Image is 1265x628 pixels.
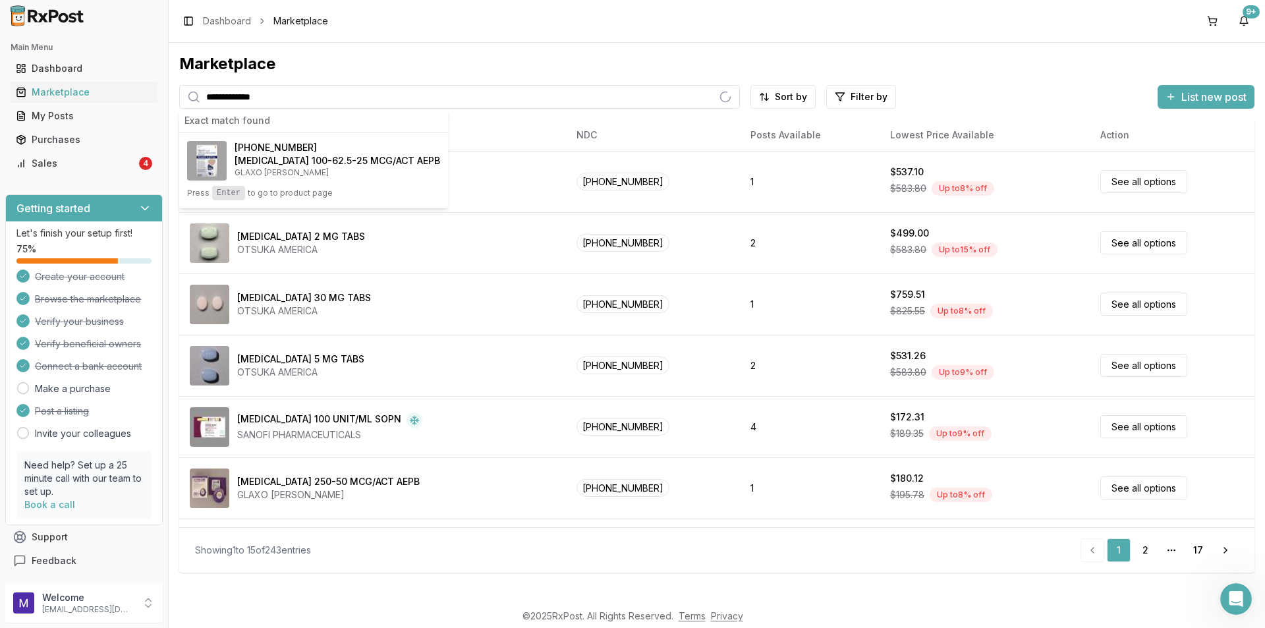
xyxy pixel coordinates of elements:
[1181,89,1247,105] span: List new post
[932,365,994,380] div: Up to 9 % off
[740,212,880,273] td: 2
[237,428,422,442] div: SANOFI PHARMACEUTICALS
[237,243,365,256] div: OTSUKA AMERICA
[1243,5,1260,18] div: 9+
[16,109,152,123] div: My Posts
[740,335,880,396] td: 2
[42,591,134,604] p: Welcome
[1186,538,1210,562] a: 17
[11,128,157,152] a: Purchases
[1090,119,1254,151] th: Action
[750,85,816,109] button: Sort by
[890,411,924,424] div: $172.31
[35,360,142,373] span: Connect a bank account
[711,610,743,621] a: Privacy
[24,499,75,510] a: Book a call
[880,119,1090,151] th: Lowest Price Available
[195,544,311,557] div: Showing 1 to 15 of 243 entries
[11,152,157,175] a: Sales4
[235,167,440,178] p: GLAXO [PERSON_NAME]
[42,604,134,615] p: [EMAIL_ADDRESS][DOMAIN_NAME]
[5,525,163,549] button: Support
[13,592,34,614] img: User avatar
[237,230,365,243] div: [MEDICAL_DATA] 2 MG TABS
[775,90,807,103] span: Sort by
[1100,293,1187,316] a: See all options
[32,554,76,567] span: Feedback
[1107,538,1131,562] a: 1
[740,396,880,457] td: 4
[5,549,163,573] button: Feedback
[190,469,229,508] img: Advair Diskus 250-50 MCG/ACT AEPB
[237,475,420,488] div: [MEDICAL_DATA] 250-50 MCG/ACT AEPB
[179,109,448,133] div: Exact match found
[16,227,152,240] p: Let's finish your setup first!
[5,82,163,103] button: Marketplace
[35,337,141,351] span: Verify beneficial owners
[5,129,163,150] button: Purchases
[1233,11,1254,32] button: 9+
[576,234,669,252] span: [PHONE_NUMBER]
[35,315,124,328] span: Verify your business
[35,382,111,395] a: Make a purchase
[16,133,152,146] div: Purchases
[851,90,887,103] span: Filter by
[235,154,440,167] h4: [MEDICAL_DATA] 100-62.5-25 MCG/ACT AEPB
[890,349,926,362] div: $531.26
[1158,85,1254,109] button: List new post
[5,5,90,26] img: RxPost Logo
[139,157,152,170] div: 4
[248,188,333,198] span: to go to product page
[5,58,163,79] button: Dashboard
[35,427,131,440] a: Invite your colleagues
[235,141,317,154] span: [PHONE_NUMBER]
[5,105,163,127] button: My Posts
[740,151,880,212] td: 1
[35,270,125,283] span: Create your account
[890,472,924,485] div: $180.12
[566,119,740,151] th: NDC
[1100,415,1187,438] a: See all options
[187,188,210,198] span: Press
[179,53,1254,74] div: Marketplace
[1100,354,1187,377] a: See all options
[1100,476,1187,500] a: See all options
[179,133,448,208] button: Trelegy Ellipta 100-62.5-25 MCG/ACT AEPB[PHONE_NUMBER][MEDICAL_DATA] 100-62.5-25 MCG/ACT AEPBGLAX...
[203,14,251,28] a: Dashboard
[740,119,880,151] th: Posts Available
[890,165,924,179] div: $537.10
[237,304,371,318] div: OTSUKA AMERICA
[187,141,227,181] img: Trelegy Ellipta 100-62.5-25 MCG/ACT AEPB
[890,488,924,501] span: $195.78
[576,479,669,497] span: [PHONE_NUMBER]
[1158,92,1254,105] a: List new post
[740,457,880,519] td: 1
[11,57,157,80] a: Dashboard
[16,62,152,75] div: Dashboard
[740,519,880,580] td: 2
[237,366,364,379] div: OTSUKA AMERICA
[1133,538,1157,562] a: 2
[11,80,157,104] a: Marketplace
[273,14,328,28] span: Marketplace
[203,14,328,28] nav: breadcrumb
[237,353,364,366] div: [MEDICAL_DATA] 5 MG TABS
[5,153,163,174] button: Sales4
[16,243,36,256] span: 75 %
[740,273,880,335] td: 1
[16,86,152,99] div: Marketplace
[826,85,896,109] button: Filter by
[35,405,89,418] span: Post a listing
[932,243,998,257] div: Up to 15 % off
[890,288,925,301] div: $759.51
[890,304,925,318] span: $825.55
[16,157,136,170] div: Sales
[576,295,669,313] span: [PHONE_NUMBER]
[1100,231,1187,254] a: See all options
[576,357,669,374] span: [PHONE_NUMBER]
[890,427,924,440] span: $189.35
[190,346,229,385] img: Abilify 5 MG TABS
[1081,538,1239,562] nav: pagination
[237,413,401,428] div: [MEDICAL_DATA] 100 UNIT/ML SOPN
[11,104,157,128] a: My Posts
